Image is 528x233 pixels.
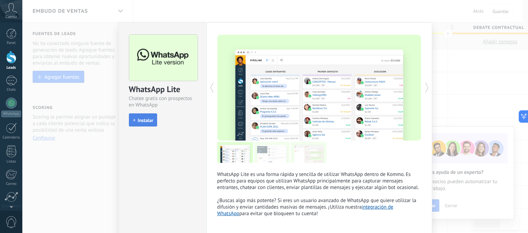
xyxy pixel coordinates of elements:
div: WhatsApp [1,111,21,117]
span: Instalar [138,118,153,123]
img: tour_image_ce7c31a0eff382ee1a6594eee72d09e2.png [217,142,253,163]
img: tour_image_aef04ea1a8792facef78c1288344d39c.png [291,142,327,163]
button: Instalar [129,113,157,126]
a: integración de WhatsApp [217,204,394,217]
div: Correo [1,182,21,186]
img: tour_image_c723ab543647899da0767410ab0d70c4.png [254,142,290,163]
span: Cuenta [5,15,17,19]
div: Leads [1,66,21,70]
div: Calendario [1,135,21,140]
img: logo_main.png [129,35,198,81]
div: Listas [1,159,21,164]
p: WhatsApp Lite es una forma rápida y sencilla de utilizar WhatsApp dentro de Kommo. Es perfecto pa... [217,171,421,217]
div: Panel [1,41,21,45]
div: Chats [1,88,21,92]
div: Chatee gratis con prospectos en WhatsApp [129,95,197,108]
div: WhatsApp Lite [129,84,197,95]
